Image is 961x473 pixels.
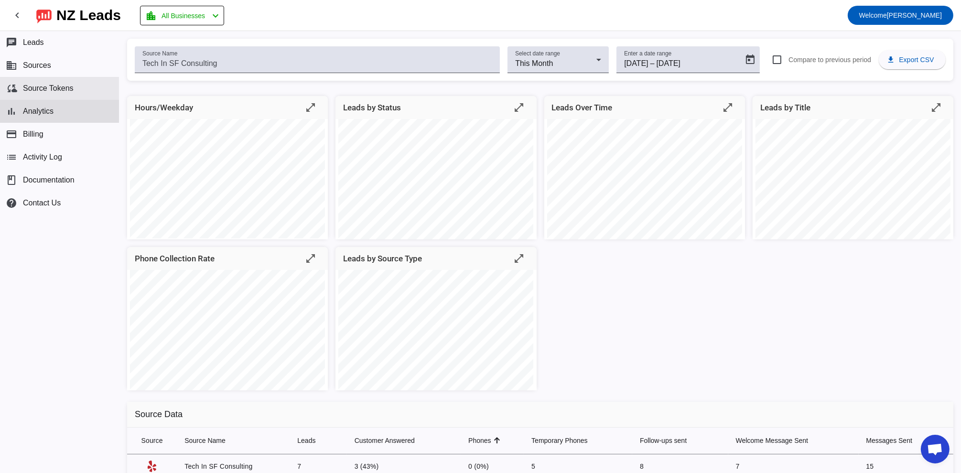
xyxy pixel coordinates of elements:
div: Leads [297,436,315,445]
div: Temporary Phones [531,436,625,445]
span: Activity Log [23,153,62,161]
mat-icon: chat [6,37,17,48]
mat-label: Enter a date range [624,51,671,57]
span: Billing [23,130,43,139]
mat-icon: chevron_left [210,10,221,21]
div: Phones [468,436,516,445]
th: Source [127,428,177,454]
span: Contact Us [23,199,61,207]
span: This Month [515,59,553,67]
mat-icon: chevron_left [11,10,23,21]
mat-icon: open_in_full [305,253,316,264]
div: Leads [297,436,339,445]
span: Sources [23,61,51,70]
span: All Businesses [162,9,205,22]
mat-icon: open_in_full [305,102,316,113]
span: Export CSV [899,56,934,64]
mat-icon: open_in_full [930,102,942,113]
div: Messages Sent [866,436,946,445]
mat-card-title: Leads Over Time [552,101,613,114]
input: Start date [624,58,648,69]
div: Customer Answered [355,436,453,445]
mat-label: Source Name [142,51,177,57]
mat-icon: Yelp [146,461,158,472]
div: Temporary Phones [531,436,588,445]
div: Follow-ups sent [640,436,687,445]
button: All Businesses [140,6,224,25]
button: Welcome[PERSON_NAME] [848,6,953,25]
mat-card-title: Leads by Source Type [343,252,422,265]
div: Messages Sent [866,436,913,445]
span: – [650,58,655,69]
img: logo [36,7,52,23]
span: Compare to previous period [788,56,871,64]
mat-icon: cloud_sync [6,83,17,94]
mat-icon: list [6,151,17,163]
div: Source Name [184,436,282,445]
span: Leads [23,38,44,47]
input: End date [657,58,712,69]
mat-icon: download [886,55,895,64]
div: Customer Answered [355,436,415,445]
mat-icon: payment [6,129,17,140]
h2: Source Data [127,402,953,428]
span: Source Tokens [23,84,74,93]
mat-icon: location_city [145,10,157,21]
span: Analytics [23,107,54,116]
div: NZ Leads [56,9,121,22]
mat-card-title: Phone Collection Rate [135,252,215,265]
span: book [6,174,17,186]
mat-icon: business [6,60,17,71]
input: Tech In SF Consulting [142,58,492,69]
mat-icon: open_in_full [514,102,525,113]
div: Phones [468,436,491,445]
mat-card-title: Leads by Status [343,101,401,114]
mat-card-title: Leads by Title [760,101,810,114]
mat-label: Select date range [515,51,560,57]
a: Open chat [921,435,950,463]
div: Welcome Message Sent [736,436,851,445]
mat-icon: open_in_full [514,253,525,264]
mat-icon: bar_chart [6,106,17,117]
mat-card-title: Hours/Weekday [135,101,193,114]
span: [PERSON_NAME] [859,9,942,22]
button: Open calendar [741,50,760,69]
div: Welcome Message Sent [736,436,808,445]
mat-icon: open_in_full [722,102,734,113]
mat-icon: help [6,197,17,209]
div: Source Name [184,436,226,445]
div: Follow-ups sent [640,436,721,445]
button: Export CSV [879,50,946,69]
span: Documentation [23,176,75,184]
span: Welcome [859,11,887,19]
